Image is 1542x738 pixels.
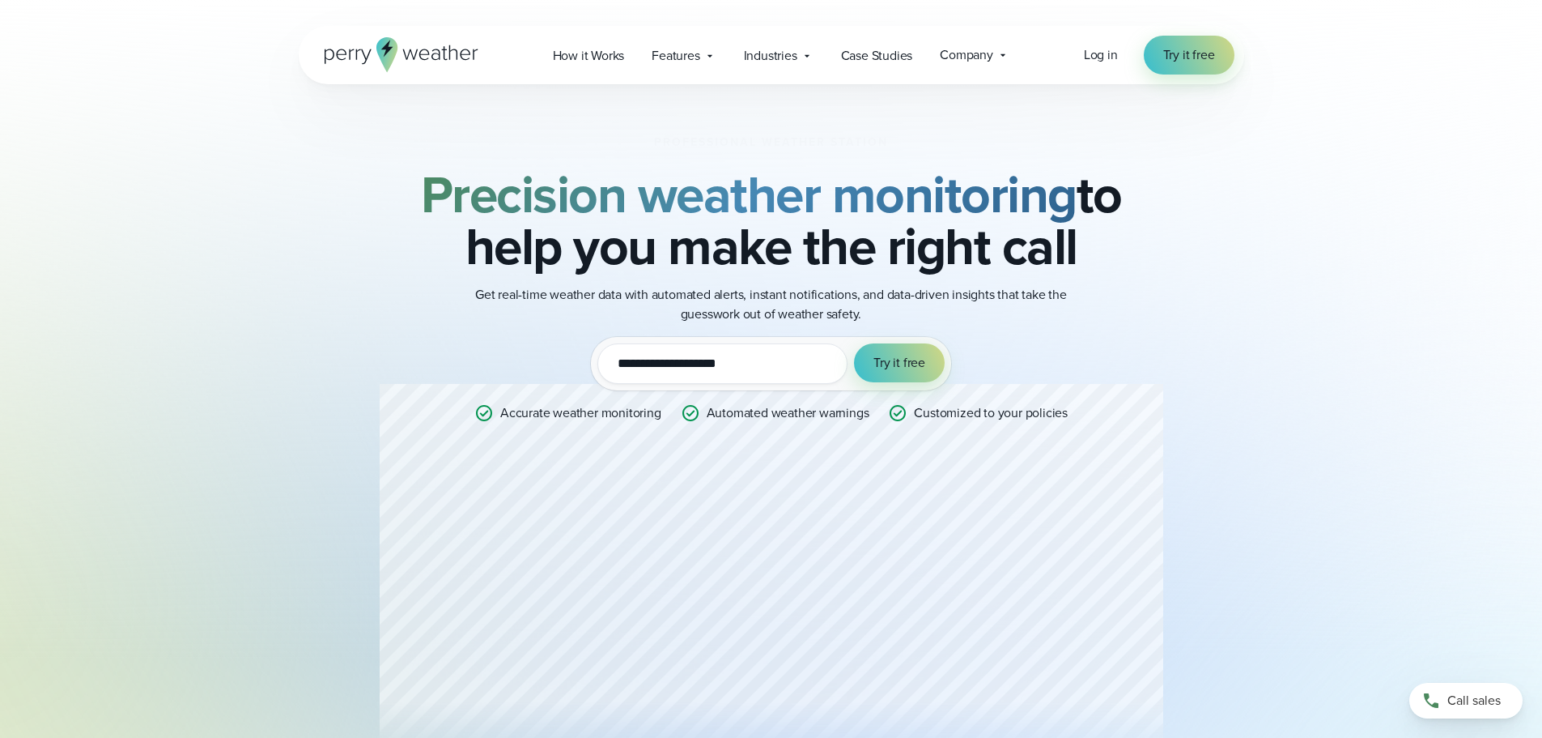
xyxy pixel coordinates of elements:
[1447,691,1501,710] span: Call sales
[1144,36,1234,75] a: Try it free
[1084,45,1118,65] a: Log in
[873,353,925,373] span: Try it free
[1084,45,1118,64] span: Log in
[854,343,945,382] button: Try it free
[652,46,699,66] span: Features
[940,45,993,65] span: Company
[500,403,661,423] p: Accurate weather monitoring
[539,39,639,72] a: How it Works
[707,403,869,423] p: Automated weather warnings
[827,39,927,72] a: Case Studies
[1409,683,1523,719] a: Call sales
[744,46,797,66] span: Industries
[553,46,625,66] span: How it Works
[421,156,1077,232] strong: Precision weather monitoring
[448,285,1095,324] p: Get real-time weather data with automated alerts, instant notifications, and data-driven insights...
[1163,45,1215,65] span: Try it free
[914,403,1068,423] p: Customized to your policies
[380,169,1163,272] h2: to help you make the right call
[841,46,913,66] span: Case Studies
